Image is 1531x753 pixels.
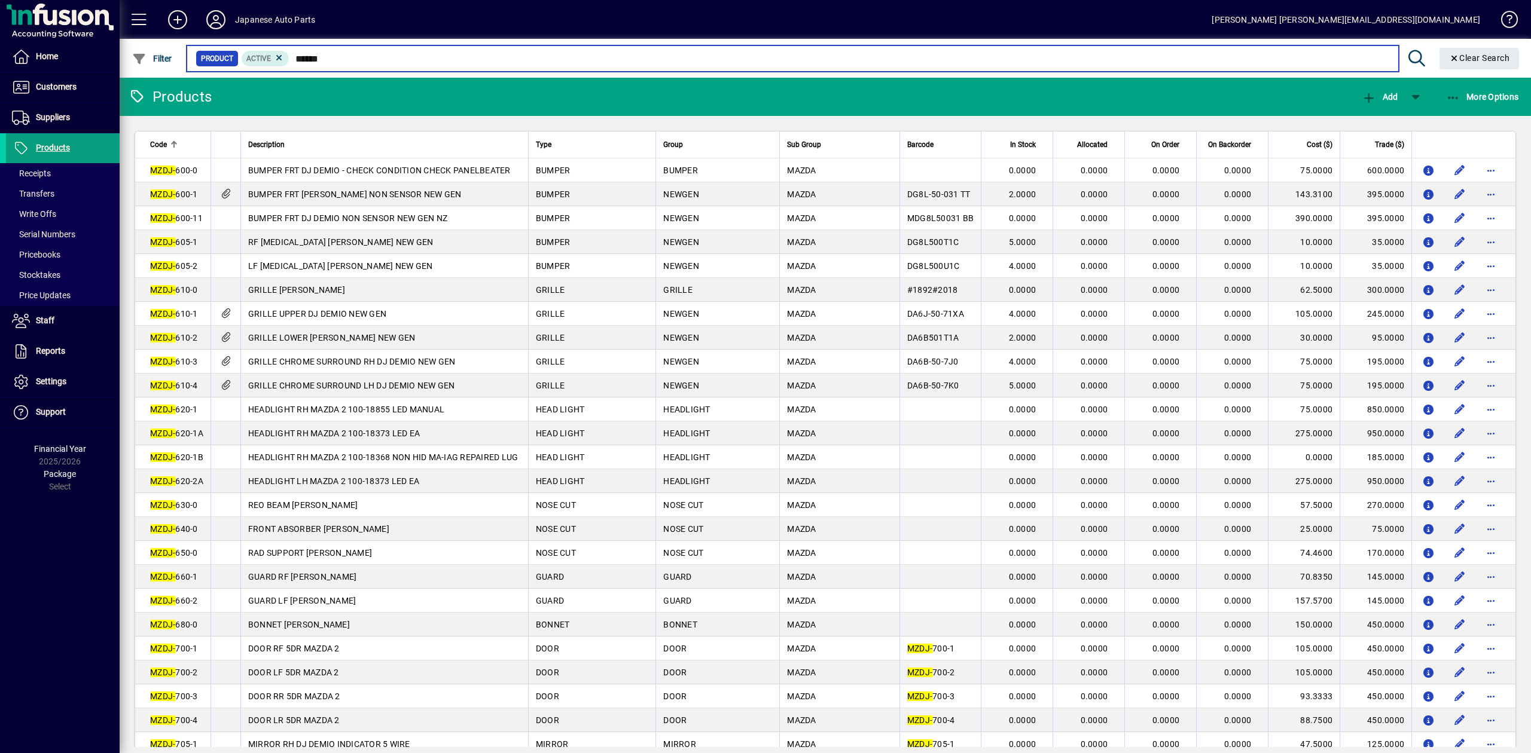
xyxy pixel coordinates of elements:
[787,333,816,342] span: MAZDA
[150,405,175,414] em: MZDJ-
[1152,381,1180,390] span: 0.0000
[1450,256,1469,276] button: Edit
[1481,472,1500,491] button: More options
[12,270,60,280] span: Stocktakes
[1340,206,1411,230] td: 395.0000
[1152,213,1180,223] span: 0.0000
[248,309,386,319] span: GRILLE UPPER DJ DEMIO NEW GEN
[1152,357,1180,366] span: 0.0000
[663,213,699,223] span: NEWGEN
[242,51,289,66] mat-chip: Activation Status: Active
[150,261,175,271] em: MZDJ-
[1152,405,1180,414] span: 0.0000
[150,166,175,175] em: MZDJ-
[248,138,521,151] div: Description
[907,381,959,390] span: DA6B-50-7K0
[536,213,571,223] span: BUMPER
[36,51,58,61] span: Home
[248,405,444,414] span: HEADLIGHT RH MAZDA 2 100-18855 LED MANUAL
[1481,495,1500,515] button: More options
[1340,469,1411,493] td: 950.0000
[1481,424,1500,443] button: More options
[1340,493,1411,517] td: 270.0000
[150,357,175,366] em: MZDJ-
[150,333,198,342] span: 610-2
[1268,326,1340,350] td: 30.0000
[536,381,565,390] span: GRILLE
[663,285,693,295] span: GRILLE
[907,261,960,271] span: DG8L500U1C
[1340,230,1411,254] td: 35.0000
[1268,206,1340,230] td: 390.0000
[1009,405,1036,414] span: 0.0000
[150,237,198,247] span: 605-1
[1450,376,1469,395] button: Edit
[1224,285,1252,295] span: 0.0000
[907,189,971,199] span: DG8L-50-031 TT
[1450,161,1469,180] button: Edit
[1224,333,1252,342] span: 0.0000
[150,405,198,414] span: 620-1
[1268,254,1340,278] td: 10.0000
[907,138,934,151] span: Barcode
[787,189,816,199] span: MAZDA
[1481,663,1500,682] button: More options
[248,189,462,199] span: BUMPER FRT [PERSON_NAME] NON SENSOR NEW GEN
[1009,476,1036,486] span: 0.0000
[1224,166,1252,175] span: 0.0000
[1481,328,1500,347] button: More options
[1081,309,1108,319] span: 0.0000
[1307,138,1332,151] span: Cost ($)
[1450,543,1469,562] button: Edit
[1481,280,1500,299] button: More options
[150,213,203,223] span: 600-11
[1081,166,1108,175] span: 0.0000
[150,428,175,438] em: MZDJ-
[1450,519,1469,538] button: Edit
[150,237,175,247] em: MZDJ-
[12,169,51,178] span: Receipts
[150,189,198,199] span: 600-1
[6,42,120,72] a: Home
[1009,237,1036,247] span: 5.0000
[1081,285,1108,295] span: 0.0000
[1268,469,1340,493] td: 275.0000
[1481,543,1500,562] button: More options
[1152,237,1180,247] span: 0.0000
[1151,138,1179,151] span: On Order
[1340,302,1411,326] td: 245.0000
[787,381,816,390] span: MAZDA
[663,138,683,151] span: Group
[1450,639,1469,658] button: Edit
[1132,138,1190,151] div: On Order
[1481,639,1500,658] button: More options
[536,285,565,295] span: GRILLE
[36,407,66,417] span: Support
[150,213,175,223] em: MZDJ-
[12,189,54,198] span: Transfers
[1224,428,1252,438] span: 0.0000
[663,357,699,366] span: NEWGEN
[158,9,197,30] button: Add
[1081,357,1108,366] span: 0.0000
[248,476,419,486] span: HEADLIGHT LH MAZDA 2 100-18373 LED EA
[1450,185,1469,204] button: Edit
[787,138,892,151] div: Sub Group
[1224,237,1252,247] span: 0.0000
[150,166,198,175] span: 600-0
[1009,285,1036,295] span: 0.0000
[150,333,175,342] em: MZDJ-
[907,213,974,223] span: MDG8L50031 BB
[1450,687,1469,706] button: Edit
[1450,209,1469,228] button: Edit
[1481,591,1500,610] button: More options
[787,309,816,319] span: MAZDA
[1481,711,1500,730] button: More options
[536,309,565,319] span: GRILLE
[1492,2,1516,41] a: Knowledge Base
[536,333,565,342] span: GRILLE
[150,138,203,151] div: Code
[1450,663,1469,682] button: Edit
[1268,374,1340,397] td: 75.0000
[1450,352,1469,371] button: Edit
